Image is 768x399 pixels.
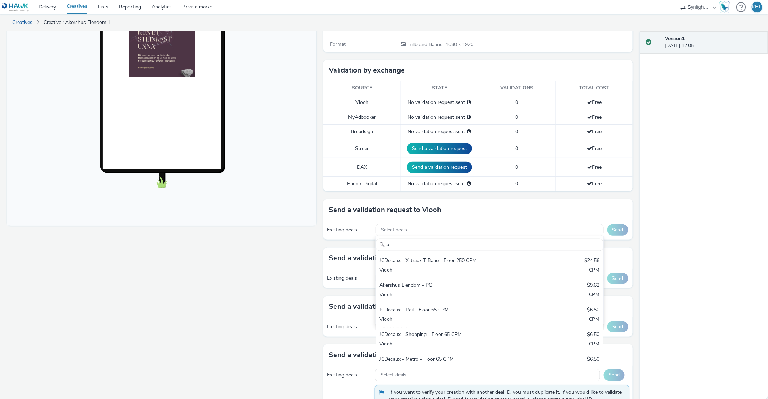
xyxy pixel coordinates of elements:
[379,282,525,290] div: Akershus Eiendom - PG
[327,226,372,233] div: Existing deals
[401,81,478,95] th: State
[587,128,602,135] span: Free
[404,180,474,187] div: No validation request sent
[404,128,474,135] div: No validation request sent
[587,306,600,314] div: $6.50
[379,356,525,364] div: JCDecaux - Metro - Floor 65 CPM
[516,114,518,120] span: 0
[379,306,525,314] div: JCDecaux - Rail - Floor 65 CPM
[379,257,525,265] div: JCDecaux - X-track T-Bane - Floor 250 CPM
[327,275,372,282] div: Existing deals
[379,316,525,324] div: Viooh
[589,341,600,349] div: CPM
[589,316,600,324] div: CPM
[381,227,410,233] span: Select deals...
[587,180,602,187] span: Free
[516,145,518,152] span: 0
[323,158,401,176] td: DAX
[478,81,556,95] th: Validations
[380,372,410,378] span: Select deals...
[323,139,401,158] td: Stroer
[329,205,441,215] h3: Send a validation request to Viooh
[379,341,525,349] div: Viooh
[323,125,401,139] td: Broadsign
[587,114,602,120] span: Free
[404,99,474,106] div: No validation request sent
[752,2,762,12] div: KHL
[2,3,29,12] img: undefined Logo
[607,224,628,236] button: Send
[329,350,467,360] h3: Send a validation request to Phenix Digital
[719,1,730,13] img: Hawk Academy
[719,1,733,13] a: Hawk Academy
[376,239,603,251] input: Search......
[467,114,471,121] div: Please select a deal below and click on Send to send a validation request to MyAdbooker.
[4,19,11,26] img: dooh
[379,365,525,373] div: Viooh
[587,356,600,364] div: $6.50
[467,180,471,187] div: Please select a deal below and click on Send to send a validation request to Phenix Digital.
[323,81,401,95] th: Source
[516,99,518,106] span: 0
[467,99,471,106] div: Please select a deal below and click on Send to send a validation request to Viooh.
[40,14,114,31] a: Creative : Akershus Eiendom 1
[407,143,472,154] button: Send a validation request
[589,267,600,275] div: CPM
[404,114,474,121] div: No validation request sent
[409,41,446,48] span: Billboard Banner
[329,65,405,76] h3: Validation by exchange
[607,273,628,284] button: Send
[323,110,401,124] td: MyAdbooker
[330,41,346,48] span: Format
[556,81,633,95] th: Total cost
[407,162,472,173] button: Send a validation request
[408,41,474,48] span: 1080 x 1920
[516,180,518,187] span: 0
[121,22,188,140] img: Advertisement preview
[327,372,371,379] div: Existing deals
[379,267,525,275] div: Viooh
[467,128,471,135] div: Please select a deal below and click on Send to send a validation request to Broadsign.
[516,164,518,170] span: 0
[379,291,525,299] div: Viooh
[585,257,600,265] div: $24.56
[587,99,602,106] span: Free
[665,35,685,42] strong: Version 1
[587,331,600,339] div: $6.50
[665,35,762,50] div: [DATE] 12:05
[329,301,465,312] h3: Send a validation request to MyAdbooker
[323,176,401,191] td: Phenix Digital
[379,331,525,339] div: JCDecaux - Shopping - Floor 65 CPM
[604,369,625,381] button: Send
[587,282,600,290] div: $9.62
[589,291,600,299] div: CPM
[587,145,602,152] span: Free
[330,26,357,33] span: Snapshot ID
[516,128,518,135] span: 0
[329,253,456,263] h3: Send a validation request to Broadsign
[589,365,600,373] div: CPM
[323,95,401,110] td: Viooh
[327,323,372,330] div: Existing deals
[607,321,628,332] button: Send
[587,164,602,170] span: Free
